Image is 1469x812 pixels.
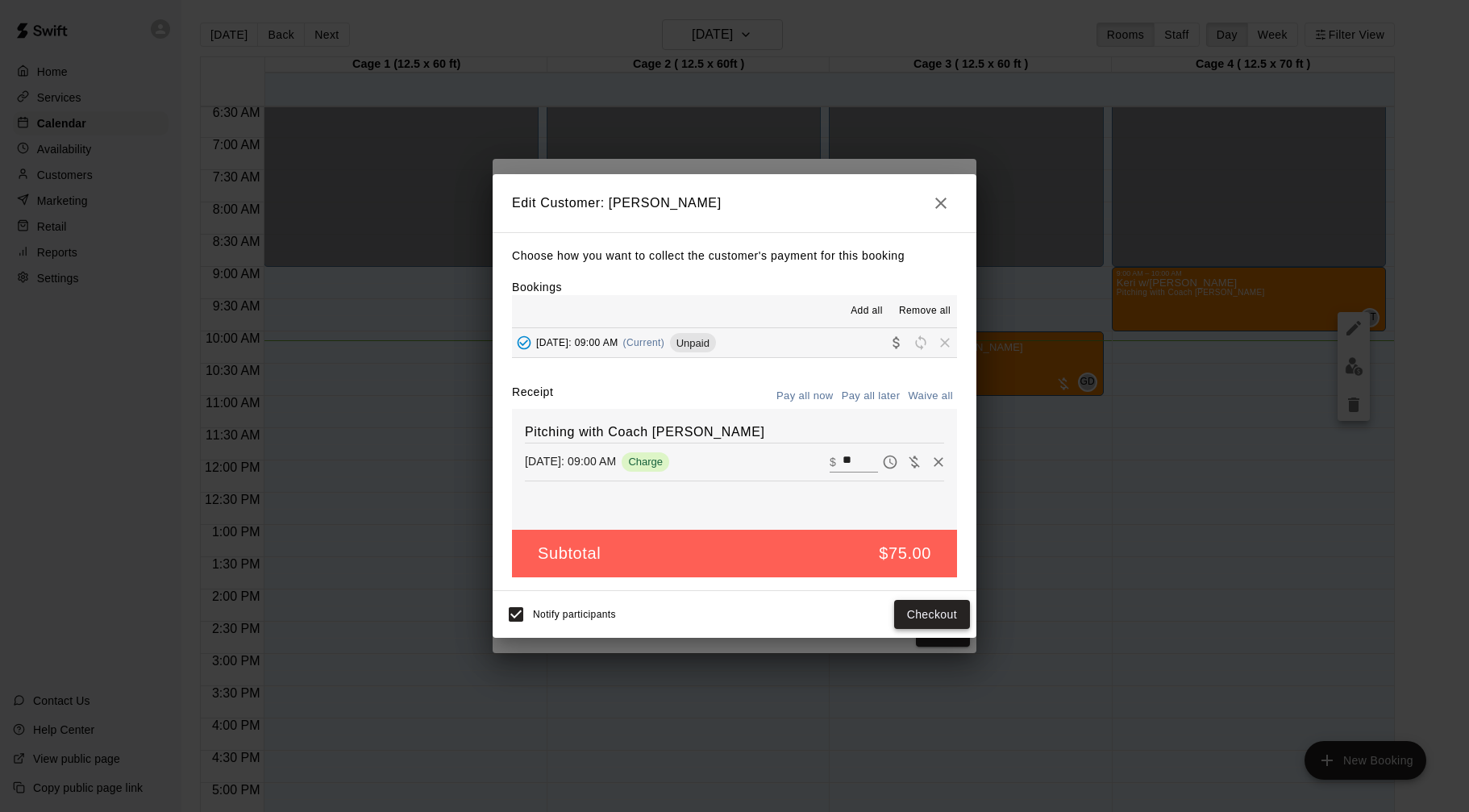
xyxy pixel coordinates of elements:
[623,337,665,348] span: (Current)
[512,331,536,355] button: Added - Collect Payment
[878,454,902,468] span: Pay later
[512,328,957,358] button: Added - Collect Payment[DATE]: 09:00 AM(Current)UnpaidCollect paymentRescheduleRemove
[904,384,957,409] button: Waive all
[902,454,926,468] span: Waive payment
[933,336,957,348] span: Remove
[512,281,562,294] label: Bookings
[884,336,909,348] span: Collect payment
[909,336,933,348] span: Reschedule
[493,174,976,232] h2: Edit Customer: [PERSON_NAME]
[536,337,618,348] span: [DATE]: 09:00 AM
[879,543,931,564] h5: $75.00
[538,543,601,564] h5: Subtotal
[512,246,957,266] p: Choose how you want to collect the customer's payment for this booking
[525,422,944,443] h6: Pitching with Coach [PERSON_NAME]
[841,298,893,324] button: Add all
[830,454,836,470] p: $
[894,600,970,630] button: Checkout
[926,450,951,474] button: Remove
[525,453,616,469] p: [DATE]: 09:00 AM
[512,384,553,409] label: Receipt
[893,298,957,324] button: Remove all
[622,456,669,468] span: Charge
[670,337,716,349] span: Unpaid
[838,384,905,409] button: Pay all later
[533,609,616,620] span: Notify participants
[851,303,883,319] span: Add all
[899,303,951,319] span: Remove all
[772,384,838,409] button: Pay all now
